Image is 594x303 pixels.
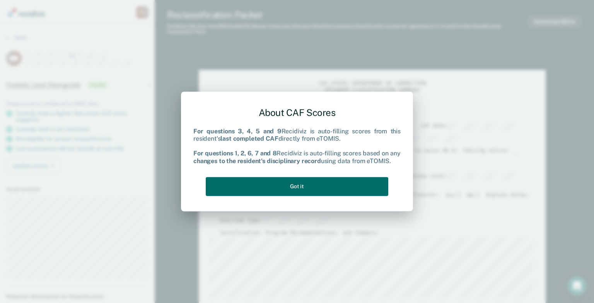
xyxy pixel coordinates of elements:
[220,135,278,142] b: last completed CAF
[193,157,321,165] b: changes to the resident's disciplinary record
[193,128,401,165] div: Recidiviz is auto-filling scores from this resident's directly from eTOMIS. Recidiviz is auto-fil...
[193,101,401,124] div: About CAF Scores
[193,150,277,157] b: For questions 1, 2, 6, 7 and 8
[193,128,282,135] b: For questions 3, 4, 5 and 9
[206,177,388,196] button: Got it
